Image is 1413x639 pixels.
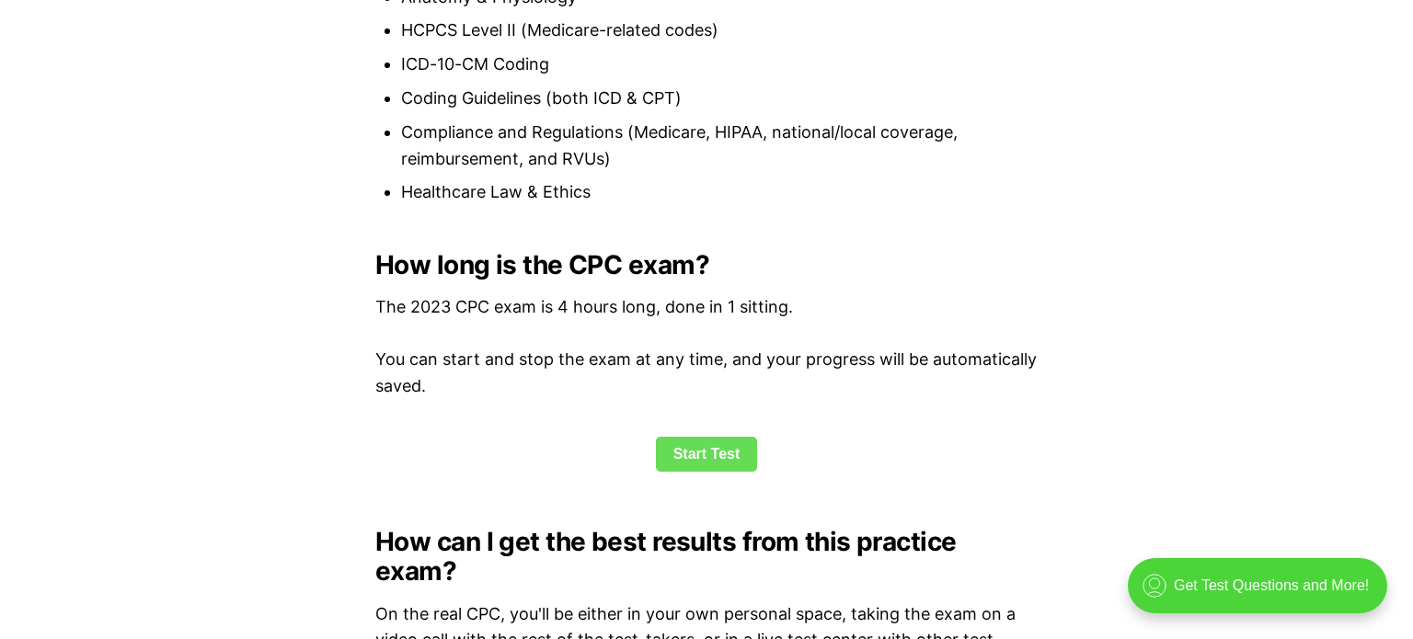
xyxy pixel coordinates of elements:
li: Compliance and Regulations (Medicare, HIPAA, national/local coverage, reimbursement, and RVUs) [401,120,1038,173]
li: Coding Guidelines (both ICD & CPT) [401,86,1038,112]
iframe: portal-trigger [1112,549,1413,639]
li: Healthcare Law & Ethics [401,179,1038,206]
li: HCPCS Level II (Medicare-related codes) [401,17,1038,44]
p: You can start and stop the exam at any time, and your progress will be automatically saved. [375,347,1038,400]
h2: How can I get the best results from this practice exam? [375,527,1038,586]
p: The 2023 CPC exam is 4 hours long, done in 1 sitting. [375,294,1038,321]
h2: How long is the CPC exam? [375,250,1038,280]
a: Start Test [656,437,758,472]
li: ICD-10-CM Coding [401,51,1038,78]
